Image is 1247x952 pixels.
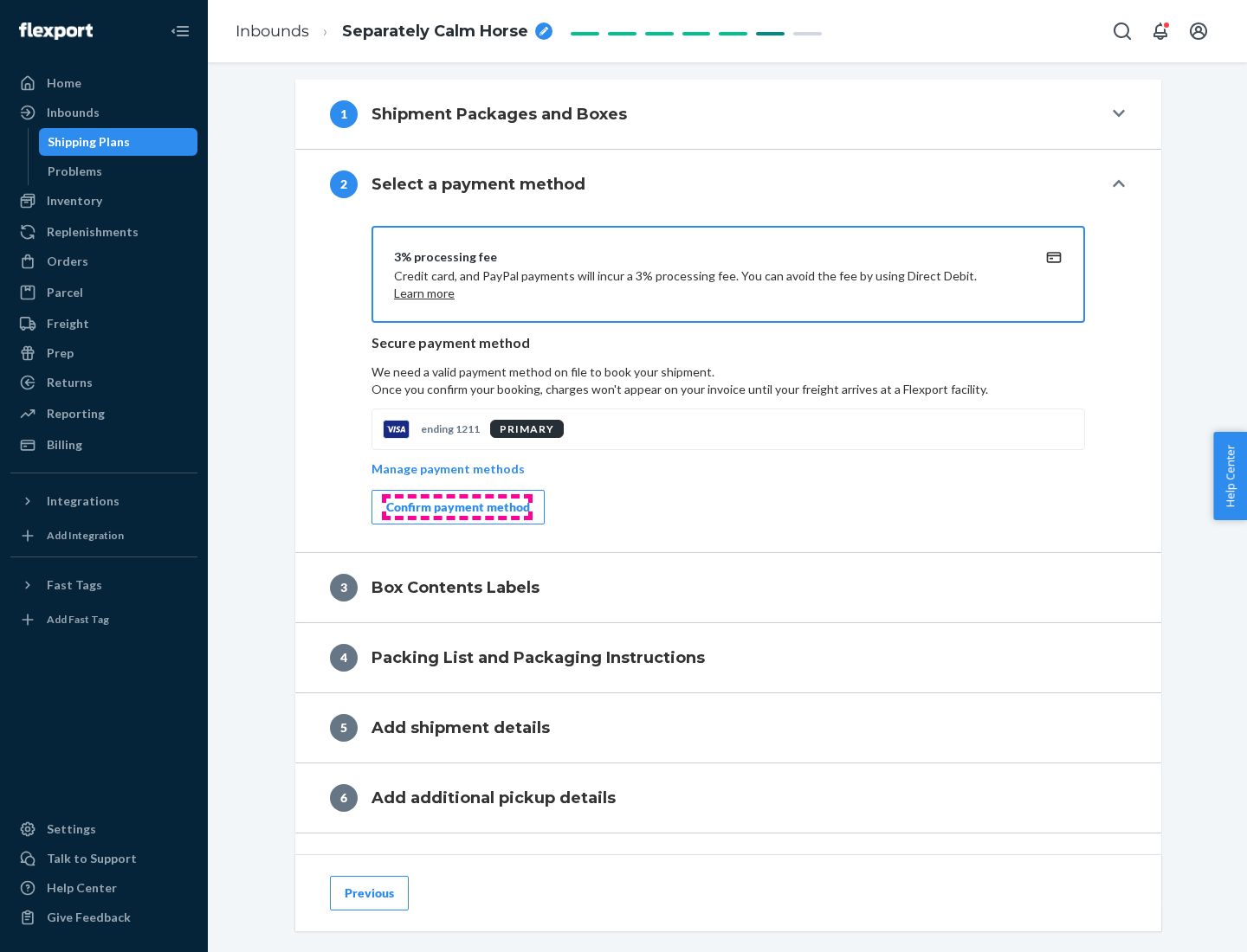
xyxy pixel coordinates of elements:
[10,522,197,550] a: Add Integration
[47,374,93,391] div: Returns
[330,876,409,910] button: Previous
[47,344,74,362] div: Prep
[372,717,550,739] h4: Add shipment details
[295,623,1161,692] button: 4Packing List and Packaging Instructions
[1213,432,1247,520] button: Help Center
[421,421,480,436] p: ending 1211
[48,163,102,180] div: Problems
[10,815,197,843] a: Settings
[372,381,1085,398] p: Once you confirm your booking, charges won't appear on your invoice until your freight arrives at...
[10,606,197,634] a: Add Fast Tag
[386,499,530,516] div: Confirm payment method
[372,103,627,125] h4: Shipment Packages and Boxes
[222,6,566,57] ol: breadcrumbs
[19,23,93,40] img: Flexport logo
[490,420,564,438] div: PRIMARY
[330,100,358,128] div: 1
[47,436,82,453] div: Billing
[295,150,1161,219] button: 2Select a payment method
[372,576,540,599] h4: Box Contents Labels
[330,714,358,742] div: 5
[10,874,197,902] a: Help Center
[394,285,455,302] button: Learn more
[1105,14,1140,48] button: Open Search Box
[10,248,197,275] a: Orders
[47,612,109,627] div: Add Fast Tag
[394,267,1021,302] p: Credit card, and PayPal payments will incur a 3% processing fee. You can avoid the fee by using D...
[295,80,1161,149] button: 1Shipment Packages and Boxes
[295,763,1161,833] button: 6Add additional pickup details
[372,460,525,478] p: Manage payment methods
[39,158,198,185] a: Problems
[10,69,197,97] a: Home
[10,99,197,126] a: Inbounds
[10,310,197,338] a: Freight
[295,833,1161,903] button: 7Shipping Quote
[47,820,96,838] div: Settings
[47,492,120,510] div: Integrations
[47,223,139,241] div: Replenishments
[47,104,100,121] div: Inbounds
[330,170,358,198] div: 2
[10,904,197,931] button: Give Feedback
[10,431,197,459] a: Billing
[372,646,705,669] h4: Packing List and Packaging Instructions
[330,574,358,601] div: 3
[394,248,1021,266] div: 3% processing fee
[47,879,117,897] div: Help Center
[47,909,131,926] div: Give Feedback
[39,128,198,156] a: Shipping Plans
[236,22,309,41] a: Inbounds
[1143,14,1178,48] button: Open notifications
[372,490,545,524] button: Confirm payment method
[10,400,197,428] a: Reporting
[10,369,197,396] a: Returns
[10,218,197,246] a: Replenishments
[47,74,81,92] div: Home
[10,339,197,367] a: Prep
[47,192,102,209] div: Inventory
[163,14,197,48] button: Close Navigation
[372,333,1085,353] p: Secure payment method
[47,284,83,301] div: Parcel
[10,187,197,215] a: Inventory
[47,253,88,270] div: Orders
[48,133,130,151] div: Shipping Plans
[342,21,528,43] span: Separately Calm Horse
[10,279,197,306] a: Parcel
[372,173,585,196] h4: Select a payment method
[295,553,1161,622] button: 3Box Contents Labels
[295,693,1161,762] button: 5Add shipment details
[10,571,197,599] button: Fast Tags
[47,315,89,332] div: Freight
[47,850,137,867] div: Talk to Support
[330,784,358,812] div: 6
[47,405,105,422] div: Reporting
[330,644,358,672] div: 4
[10,845,197,872] a: Talk to Support
[47,528,124,543] div: Add Integration
[1181,14,1216,48] button: Open account menu
[372,787,616,809] h4: Add additional pickup details
[372,363,1085,398] p: We need a valid payment method on file to book your shipment.
[47,576,102,594] div: Fast Tags
[10,487,197,515] button: Integrations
